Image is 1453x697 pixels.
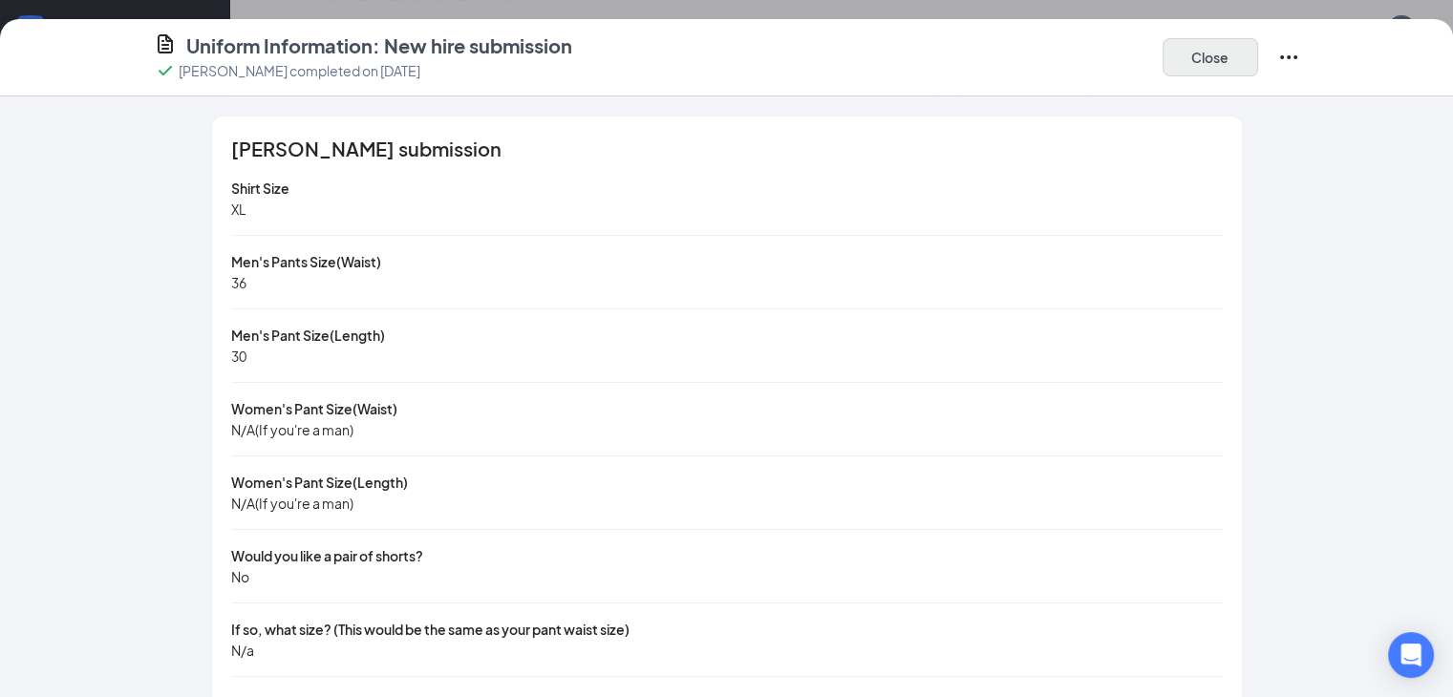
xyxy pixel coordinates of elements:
h4: Uniform Information: New hire submission [186,32,572,59]
svg: CustomFormIcon [154,32,177,55]
span: XL [231,201,246,218]
span: Men's Pant Size(Length) [231,327,385,344]
span: N/A(If you're a man) [231,495,353,512]
span: 30 [231,348,246,365]
span: [PERSON_NAME] submission [231,139,502,158]
span: 36 [231,274,246,291]
span: N/a [231,642,254,659]
svg: Checkmark [154,59,177,82]
span: Women's Pant Size(Waist) [231,400,397,417]
span: If so, what size? (This would be the same as your pant waist size) [231,621,630,638]
span: N/A(If you're a man) [231,421,353,438]
span: No [231,568,249,585]
p: [PERSON_NAME] completed on [DATE] [179,61,420,80]
span: Men's Pants Size(Waist) [231,253,381,270]
span: Would you like a pair of shorts? [231,547,423,564]
button: Close [1163,38,1258,76]
svg: Ellipses [1277,46,1300,69]
span: Women's Pant Size(Length) [231,474,408,491]
span: Shirt Size [231,180,289,197]
div: Open Intercom Messenger [1388,632,1434,678]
